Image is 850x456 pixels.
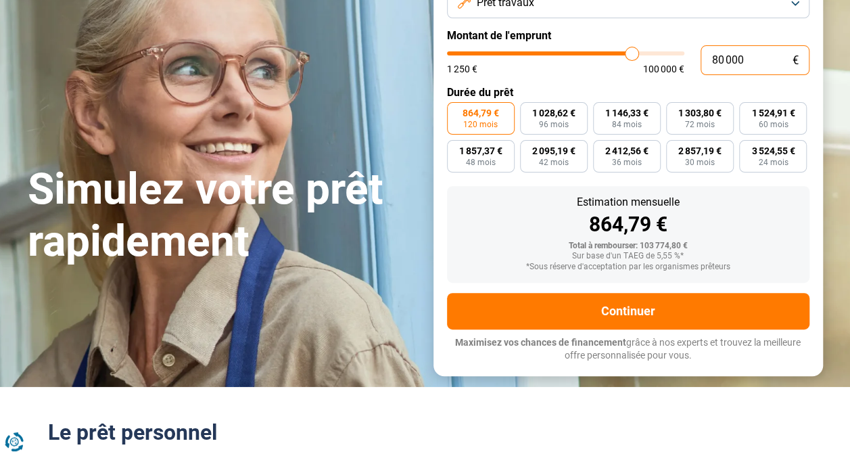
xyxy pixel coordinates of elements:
h1: Simulez votre prêt rapidement [28,164,417,268]
span: 1 524,91 € [751,108,795,118]
span: 2 412,56 € [605,146,648,156]
span: 100 000 € [643,64,684,74]
span: 42 mois [539,158,569,166]
span: 1 028,62 € [532,108,575,118]
span: 1 303,80 € [678,108,722,118]
span: 48 mois [466,158,496,166]
span: € [793,55,799,66]
label: Durée du prêt [447,86,809,99]
span: 84 mois [612,120,642,129]
span: 864,79 € [463,108,499,118]
span: 30 mois [685,158,715,166]
span: Maximisez vos chances de financement [455,337,626,348]
div: 864,79 € [458,214,799,235]
div: *Sous réserve d'acceptation par les organismes prêteurs [458,263,799,272]
span: 24 mois [758,158,788,166]
span: 120 mois [463,120,498,129]
span: 2 095,19 € [532,146,575,156]
span: 1 857,37 € [459,146,502,156]
button: Continuer [447,293,809,329]
span: 60 mois [758,120,788,129]
div: Sur base d'un TAEG de 5,55 %* [458,252,799,261]
div: Estimation mensuelle [458,197,799,208]
span: 2 857,19 € [678,146,722,156]
span: 36 mois [612,158,642,166]
div: Total à rembourser: 103 774,80 € [458,242,799,251]
span: 72 mois [685,120,715,129]
p: grâce à nos experts et trouvez la meilleure offre personnalisée pour vous. [447,336,809,363]
span: 3 524,55 € [751,146,795,156]
span: 96 mois [539,120,569,129]
span: 1 146,33 € [605,108,648,118]
h2: Le prêt personnel [48,419,803,445]
span: 1 250 € [447,64,477,74]
label: Montant de l'emprunt [447,29,809,42]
